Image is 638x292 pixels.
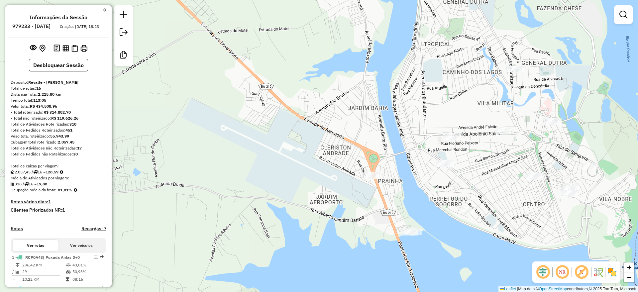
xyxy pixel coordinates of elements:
button: Visualizar relatório de Roteirização [61,44,70,52]
i: % de utilização da cubagem [66,270,71,274]
div: Criação: [DATE] 18:23 [57,24,102,30]
a: Zoom in [624,262,634,272]
span: RCP0A43 [25,255,43,260]
strong: 2.215,80 km [38,92,61,97]
a: Criar modelo [117,49,130,63]
span: 1 - [12,255,80,260]
div: Atividade não roteirizada - COMERCIAL OESTE LTDA [362,172,378,179]
td: 10,22 KM [22,276,65,283]
div: Média de Atividades por viagem: [11,175,106,181]
strong: R$ 314.882,70 [44,110,71,115]
a: Exportar sessão [117,26,130,41]
i: Meta Caixas/viagem: 1,00 Diferença: 127,59 [60,170,63,174]
em: Opções [94,255,98,259]
div: Total de Pedidos Roteirizados: [11,127,106,133]
span: | Puxada Antas D+0 [43,255,80,260]
strong: R$ 434.508,96 [30,104,57,109]
div: Total de Atividades não Roteirizadas: [11,145,106,151]
span: Ocupação média da frota: [11,187,56,192]
strong: 81,81% [58,187,72,192]
i: Total de rotas [24,182,29,186]
i: Total de Atividades [11,182,15,186]
strong: 2.057,45 [58,140,74,145]
div: Valor total: [11,103,106,109]
div: Map data © contributors,© 2025 TomTom, Microsoft [498,286,638,292]
img: Exibir/Ocultar setores [607,267,617,277]
em: Rota exportada [100,255,104,259]
div: - Total não roteirizado: [11,115,106,121]
i: Total de rotas [33,170,38,174]
div: Atividade não roteirizada - TGS COMERCIO E CONVE [444,133,461,140]
i: Distância Total [16,263,20,267]
td: 29 [22,268,65,275]
strong: 1 [62,207,65,213]
div: Peso total roteirizado: [11,133,106,139]
button: Imprimir Rotas [79,44,89,53]
a: Zoom out [624,272,634,282]
strong: 16 [36,86,41,91]
h4: Informações da Sessão [30,14,87,21]
div: Total de Pedidos não Roteirizados: [11,151,106,157]
span: | Puxada ANTAS D+0 [42,286,81,291]
div: Atividade não roteirizada - BATE PAPO ALMEIDA LT [563,183,580,190]
em: Rota exportada [100,286,104,290]
div: Atividade não roteirizada - CLERISTON BULHOES SI [459,207,475,214]
div: Atividade não roteirizada - CICERO ALVES DE SIQU [401,229,418,236]
div: 318 / 16 = [11,181,106,187]
span: RPE5J36 [25,286,42,291]
strong: 113:05 [33,98,46,103]
div: Atividade não roteirizada - JOSE AILSON LIMA DA [560,187,577,194]
span: Ocultar NR [554,264,570,280]
td: 296,42 KM [22,262,65,268]
div: Atividade não roteirizada - BAR DA MOCA [561,190,578,197]
td: = [12,276,15,283]
div: 2.057,45 / 16 = [11,169,106,175]
button: Exibir sessão original [29,43,38,53]
em: Opções [94,286,98,290]
span: 2 - [12,286,81,291]
a: Clique aqui para minimizar o painel [103,6,106,14]
span: Ocultar deslocamento [535,264,551,280]
td: 08:16 [72,276,104,283]
div: - Total roteirizado: [11,109,106,115]
i: Total de Atividades [16,270,20,274]
button: Desbloquear Sessão [29,59,88,71]
span: + [627,263,631,271]
a: Rotas [11,226,23,232]
strong: R$ 119.626,26 [51,116,78,121]
div: Atividade não roteirizada - MARQUES DISTRIBUIDOR [582,163,598,169]
button: Visualizar Romaneio [70,44,79,53]
a: Nova sessão e pesquisa [117,8,130,23]
div: Atividade não roteirizada - 56.894.570 IAN FELIP [543,118,560,125]
td: 43,01% [72,262,104,268]
strong: 1 [48,199,51,205]
a: Leaflet [500,287,516,291]
strong: 451 [65,128,72,133]
div: Atividade não roteirizada - GILDO BATISTA SANTOS [525,173,542,180]
strong: Revalle - [PERSON_NAME] [28,80,78,85]
strong: 17 [77,146,82,150]
div: Atividade não roteirizada - CATIA CILENE SOARES [405,228,422,235]
i: Tempo total em rota [66,277,69,281]
span: Exibir rótulo [574,264,589,280]
button: Ver veículos [58,240,104,251]
strong: 19,88 [37,181,47,186]
button: Logs desbloquear sessão [52,43,61,53]
div: Total de Atividades Roteirizadas: [11,121,106,127]
div: Atividade não roteirizada - RODOLPHO ARAUJO DE A [494,128,511,135]
div: Distância Total: [11,91,106,97]
h4: Rotas vários dias: [11,199,106,205]
div: Atividade não roteirizada - CLUBE PAULO AFONSO [506,66,523,72]
i: Cubagem total roteirizado [11,170,15,174]
div: Atividade não roteirizada - IVONETE DE ARAUJO TE [436,160,452,167]
strong: 128,59 [46,169,58,174]
strong: 318 [69,122,76,127]
strong: 55.943,99 [50,134,69,139]
span: − [627,273,631,281]
img: Fluxo de ruas [593,267,603,277]
a: OpenStreetMap [539,287,567,291]
h4: Recargas: 7 [81,226,106,232]
span: | [517,287,518,291]
button: Centralizar mapa no depósito ou ponto de apoio [38,43,47,53]
div: Total de caixas por viagem: [11,163,106,169]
